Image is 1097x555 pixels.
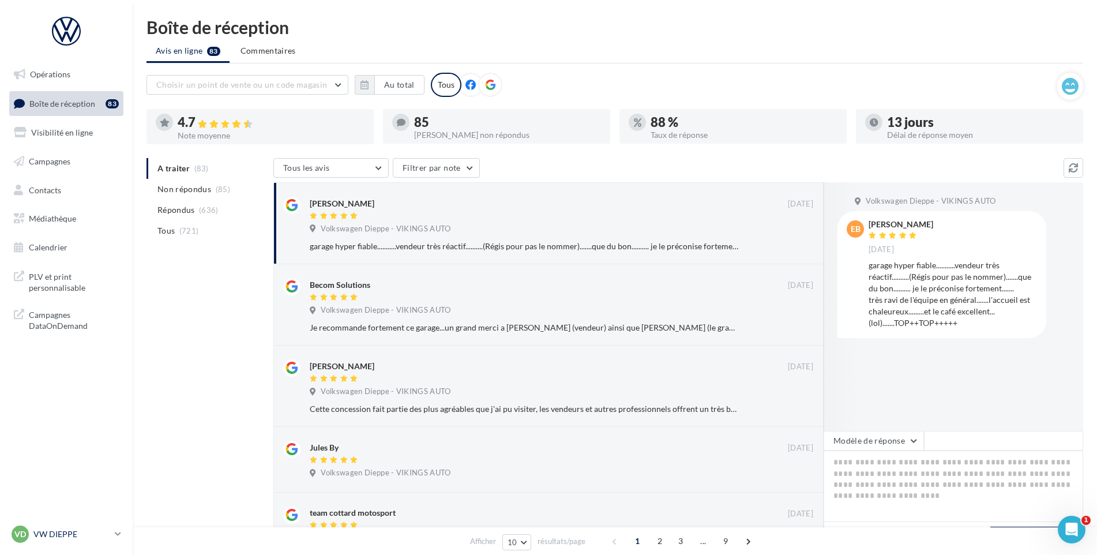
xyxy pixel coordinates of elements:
[651,131,837,139] div: Taux de réponse
[29,98,95,108] span: Boîte de réception
[538,536,585,547] span: résultats/page
[29,185,61,194] span: Contacts
[216,185,230,194] span: (85)
[178,116,365,129] div: 4.7
[628,532,647,550] span: 1
[321,387,450,397] span: Volkswagen Dieppe - VIKINGS AUTO
[31,127,93,137] span: Visibilité en ligne
[310,322,738,333] div: Je recommande fortement ce garage...un grand merci a [PERSON_NAME] (vendeur) ainsi que [PERSON_NA...
[157,183,211,195] span: Non répondus
[321,305,450,316] span: Volkswagen Dieppe - VIKINGS AUTO
[7,207,126,231] a: Médiathèque
[7,149,126,174] a: Campagnes
[310,361,374,372] div: [PERSON_NAME]
[671,532,690,550] span: 3
[14,528,26,540] span: VD
[869,260,1037,329] div: garage hyper fiable...........vendeur très réactif..........(Régis pour pas le nommer).......que ...
[716,532,735,550] span: 9
[775,401,813,417] button: Ignorer
[869,220,933,228] div: [PERSON_NAME]
[1058,516,1085,543] iframe: Intercom live chat
[374,75,424,95] button: Au total
[29,307,119,332] span: Campagnes DataOnDemand
[651,532,669,550] span: 2
[869,245,894,255] span: [DATE]
[7,302,126,336] a: Campagnes DataOnDemand
[157,225,175,237] span: Tous
[776,467,814,483] button: Ignorer
[179,226,199,235] span: (721)
[1081,516,1091,525] span: 1
[866,196,995,207] span: Volkswagen Dieppe - VIKINGS AUTO
[156,80,327,89] span: Choisir un point de vente ou un code magasin
[7,178,126,202] a: Contacts
[7,62,126,87] a: Opérations
[355,75,424,95] button: Au total
[146,18,1083,36] div: Boîte de réception
[241,45,296,57] span: Commentaires
[321,468,450,478] span: Volkswagen Dieppe - VIKINGS AUTO
[7,235,126,260] a: Calendrier
[851,223,861,235] span: EB
[7,121,126,145] a: Visibilité en ligne
[775,320,813,336] button: Ignorer
[29,269,119,294] span: PLV et print personnalisable
[33,528,110,540] p: VW DIEPPE
[30,69,70,79] span: Opérations
[29,242,67,252] span: Calendrier
[178,132,365,140] div: Note moyenne
[29,156,70,166] span: Campagnes
[310,241,738,252] div: garage hyper fiable...........vendeur très réactif..........(Régis pour pas le nommer).......que ...
[788,443,813,453] span: [DATE]
[651,116,837,129] div: 88 %
[775,238,813,254] button: Ignorer
[414,131,601,139] div: [PERSON_NAME] non répondus
[502,534,532,550] button: 10
[788,509,813,519] span: [DATE]
[788,280,813,291] span: [DATE]
[273,158,389,178] button: Tous les avis
[788,362,813,372] span: [DATE]
[470,536,496,547] span: Afficher
[887,116,1074,129] div: 13 jours
[310,507,396,519] div: team cottard motosport
[414,116,601,129] div: 85
[508,538,517,547] span: 10
[199,205,219,215] span: (636)
[146,75,348,95] button: Choisir un point de vente ou un code magasin
[106,99,119,108] div: 83
[9,523,123,545] a: VD VW DIEPPE
[788,199,813,209] span: [DATE]
[321,224,450,234] span: Volkswagen Dieppe - VIKINGS AUTO
[887,131,1074,139] div: Délai de réponse moyen
[310,198,374,209] div: [PERSON_NAME]
[310,279,370,291] div: Becom Solutions
[157,204,195,216] span: Répondus
[694,532,712,550] span: ...
[431,73,461,97] div: Tous
[310,403,738,415] div: Cette concession fait partie des plus agréables que j'ai pu visiter, les vendeurs et autres profe...
[393,158,480,178] button: Filtrer par note
[824,431,924,451] button: Modèle de réponse
[283,163,330,172] span: Tous les avis
[7,91,126,116] a: Boîte de réception83
[310,442,339,453] div: Jules By
[7,264,126,298] a: PLV et print personnalisable
[29,213,76,223] span: Médiathèque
